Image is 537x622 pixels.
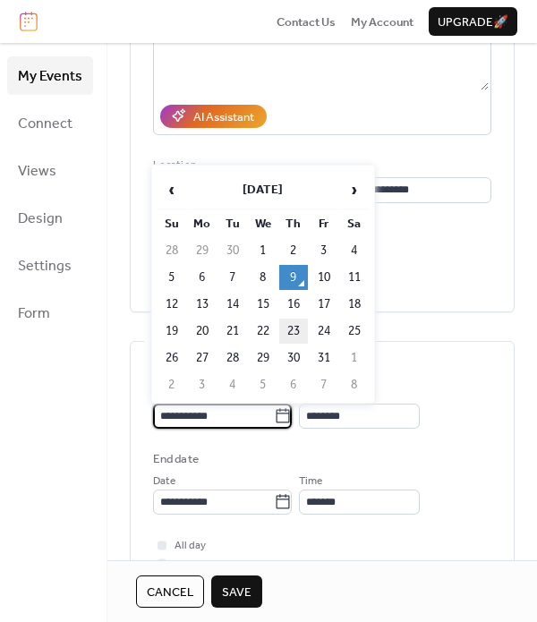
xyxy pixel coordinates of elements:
td: 31 [310,345,338,371]
span: Cancel [147,584,193,601]
span: › [341,172,368,208]
span: Design [18,205,63,233]
td: 19 [158,319,186,344]
td: 29 [249,345,277,371]
td: 6 [188,265,217,290]
th: We [249,211,277,236]
span: My Events [18,63,82,90]
td: 8 [249,265,277,290]
td: 16 [279,292,308,317]
span: Date [153,473,175,490]
td: 30 [279,345,308,371]
span: Views [18,158,56,185]
td: 4 [218,372,247,397]
a: My Events [7,56,93,95]
th: Tu [218,211,247,236]
td: 5 [158,265,186,290]
td: 17 [310,292,338,317]
td: 1 [340,345,369,371]
td: 3 [310,238,338,263]
button: Upgrade🚀 [429,7,517,36]
span: Connect [18,110,72,138]
span: Show date only [175,556,245,574]
td: 6 [279,372,308,397]
td: 11 [340,265,369,290]
td: 20 [188,319,217,344]
td: 25 [340,319,369,344]
span: My Account [351,13,413,31]
th: Sa [340,211,369,236]
img: logo [20,12,38,31]
a: Settings [7,246,93,285]
td: 4 [340,238,369,263]
a: Contact Us [277,13,336,30]
span: Save [222,584,251,601]
td: 8 [340,372,369,397]
a: Views [7,151,93,190]
td: 2 [279,238,308,263]
span: Settings [18,252,72,280]
td: 5 [249,372,277,397]
td: 28 [218,345,247,371]
button: Cancel [136,575,204,608]
td: 22 [249,319,277,344]
th: Mo [188,211,217,236]
th: Th [279,211,308,236]
td: 15 [249,292,277,317]
span: ‹ [158,172,185,208]
div: AI Assistant [193,108,254,126]
td: 7 [218,265,247,290]
td: 9 [279,265,308,290]
td: 24 [310,319,338,344]
td: 14 [218,292,247,317]
button: Save [211,575,262,608]
span: All day [175,537,206,555]
div: End date [153,450,199,468]
a: Form [7,294,93,332]
td: 10 [310,265,338,290]
span: Contact Us [277,13,336,31]
td: 23 [279,319,308,344]
td: 7 [310,372,338,397]
td: 18 [340,292,369,317]
td: 13 [188,292,217,317]
span: Time [299,473,322,490]
td: 12 [158,292,186,317]
span: Upgrade 🚀 [438,13,508,31]
a: My Account [351,13,413,30]
a: Design [7,199,93,237]
button: AI Assistant [160,105,267,128]
td: 1 [249,238,277,263]
td: 26 [158,345,186,371]
td: 29 [188,238,217,263]
th: Fr [310,211,338,236]
div: Location [153,157,488,175]
td: 27 [188,345,217,371]
td: 2 [158,372,186,397]
td: 3 [188,372,217,397]
span: Form [18,300,50,328]
td: 28 [158,238,186,263]
a: Connect [7,104,93,142]
td: 21 [218,319,247,344]
th: [DATE] [188,171,338,209]
th: Su [158,211,186,236]
td: 30 [218,238,247,263]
